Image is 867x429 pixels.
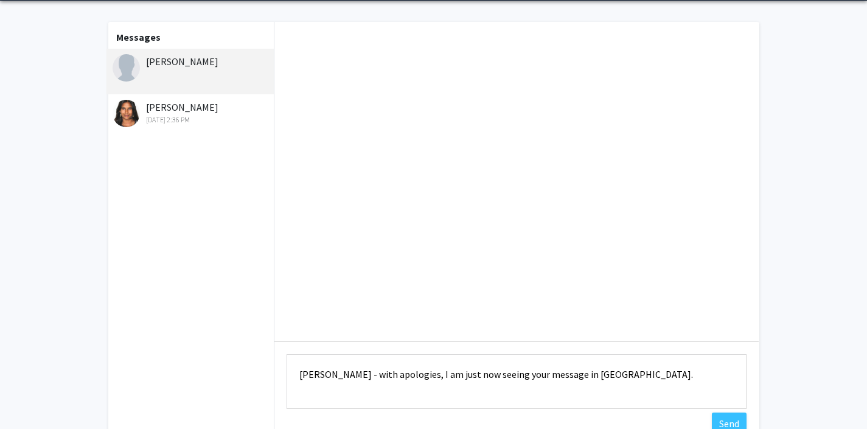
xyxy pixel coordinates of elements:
[113,100,271,125] div: [PERSON_NAME]
[287,354,747,409] textarea: Message
[116,31,161,43] b: Messages
[9,374,52,420] iframe: Chat
[113,54,140,82] img: Nicholas Tomasko
[113,54,271,69] div: [PERSON_NAME]
[113,114,271,125] div: [DATE] 2:36 PM
[113,100,140,127] img: Shannon Fernando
